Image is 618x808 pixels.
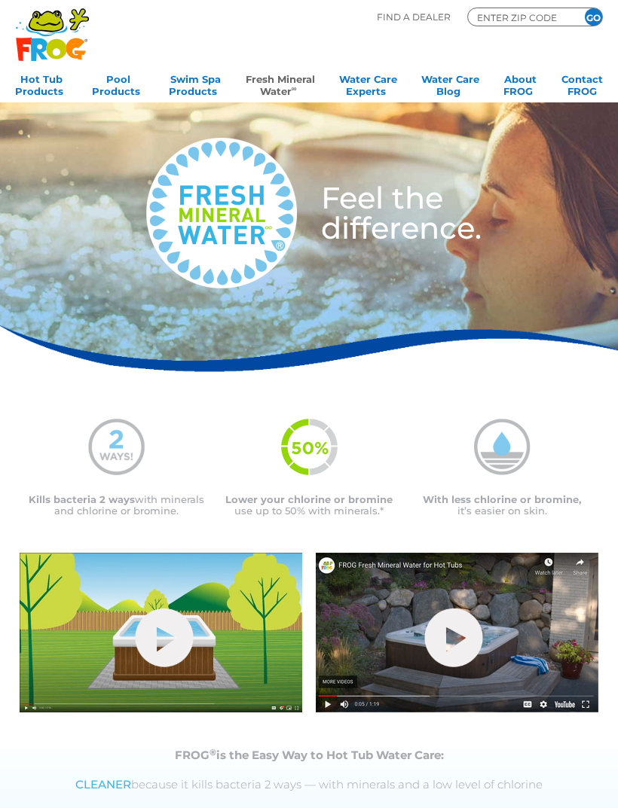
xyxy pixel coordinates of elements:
strong: FROG is the Easy Way to Hot Tub Water Care: [175,748,444,762]
span: With less chlorine or bromine, [423,493,581,505]
a: Water CareExperts [339,69,397,99]
input: GO [585,8,602,26]
p: with minerals and chlorine or bromine. [20,494,213,517]
a: Swim SpaProducts [169,69,222,99]
span: CLEANER [75,777,131,791]
img: fmw-hot-tub-cover-2 [316,553,598,712]
a: Hot TubProducts [15,69,68,99]
a: PoolProducts [92,69,145,99]
img: fmw-hot-tub-cover-1 [20,553,302,712]
p: Find A Dealer [377,8,451,26]
a: Fresh MineralWater∞ [246,69,315,99]
img: mineral-water-2-ways [88,419,145,475]
sup: ® [210,747,216,758]
sup: ∞ [292,84,297,93]
span: Lower your chlorine or bromine [225,493,393,505]
img: fresh-mineral-water-logo-medium [146,138,297,288]
a: Water CareBlog [421,69,479,99]
a: ContactFROG [561,69,603,99]
a: AboutFROG [503,69,537,99]
img: mineral-water-less-chlorine [474,419,531,475]
h3: Feel the difference. [321,183,567,243]
img: fmw-50percent-icon [281,419,338,475]
p: use up to 50% with minerals.* [213,494,405,517]
p: it’s easier on skin. [405,494,598,517]
span: Kills bacteria 2 ways [29,493,135,505]
p: because it kills bacteria 2 ways — with minerals and a low level of chlorine [38,778,580,791]
input: Zip Code Form [476,11,566,24]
